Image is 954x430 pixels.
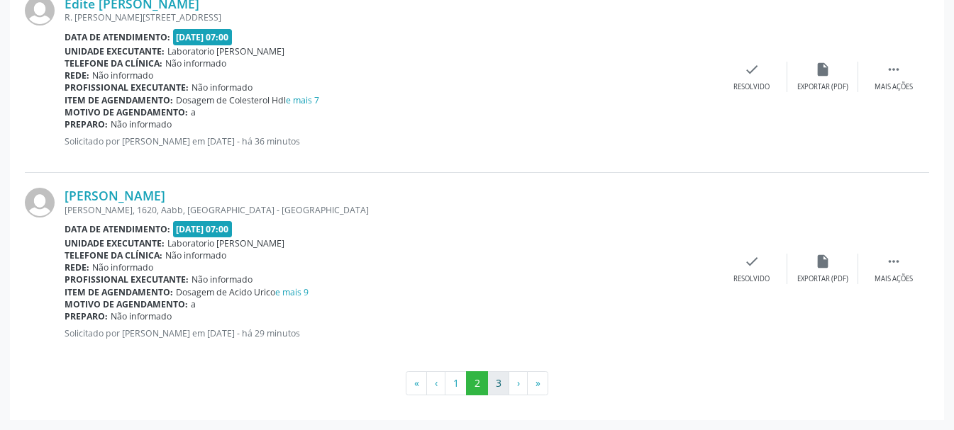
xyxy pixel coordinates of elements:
[165,249,226,261] span: Não informado
[65,31,170,43] b: Data de atendimento:
[65,249,162,261] b: Telefone da clínica:
[65,204,716,216] div: [PERSON_NAME], 1620, Aabb, [GEOGRAPHIC_DATA] - [GEOGRAPHIC_DATA]
[466,371,488,395] button: Go to page 2
[65,273,189,285] b: Profissional executante:
[509,371,528,395] button: Go to next page
[92,69,153,81] span: Não informado
[25,371,929,395] ul: Pagination
[815,62,831,77] i: insert_drive_file
[191,298,196,310] span: a
[886,254,902,269] i: 
[875,82,913,92] div: Mais ações
[192,273,253,285] span: Não informado
[65,310,108,322] b: Preparo:
[487,371,509,395] button: Go to page 3
[65,286,173,298] b: Item de agendamento:
[527,371,548,395] button: Go to last page
[65,223,170,235] b: Data de atendimento:
[886,62,902,77] i: 
[797,82,848,92] div: Exportar (PDF)
[176,286,309,298] span: Dosagem de Acido Urico
[65,45,165,57] b: Unidade executante:
[406,371,427,395] button: Go to first page
[25,188,55,217] img: img
[65,81,189,94] b: Profissional executante:
[744,62,760,77] i: check
[176,94,319,106] span: Dosagem de Colesterol Hdl
[275,286,309,298] a: e mais 9
[65,237,165,249] b: Unidade executante:
[167,45,284,57] span: Laboratorio [PERSON_NAME]
[286,94,319,106] a: e mais 7
[65,94,173,106] b: Item de agendamento:
[65,298,188,310] b: Motivo de agendamento:
[875,274,913,284] div: Mais ações
[733,274,770,284] div: Resolvido
[65,57,162,69] b: Telefone da clínica:
[65,327,716,339] p: Solicitado por [PERSON_NAME] em [DATE] - há 29 minutos
[165,57,226,69] span: Não informado
[65,118,108,130] b: Preparo:
[426,371,445,395] button: Go to previous page
[111,310,172,322] span: Não informado
[65,261,89,273] b: Rede:
[797,274,848,284] div: Exportar (PDF)
[65,188,165,203] a: [PERSON_NAME]
[65,69,89,81] b: Rede:
[815,254,831,269] i: insert_drive_file
[111,118,172,130] span: Não informado
[445,371,467,395] button: Go to page 1
[65,11,716,23] div: R. [PERSON_NAME][STREET_ADDRESS]
[167,237,284,249] span: Laboratorio [PERSON_NAME]
[173,29,233,45] span: [DATE] 07:00
[733,82,770,92] div: Resolvido
[192,81,253,94] span: Não informado
[744,254,760,269] i: check
[65,106,188,118] b: Motivo de agendamento:
[65,135,716,147] p: Solicitado por [PERSON_NAME] em [DATE] - há 36 minutos
[92,261,153,273] span: Não informado
[173,221,233,237] span: [DATE] 07:00
[191,106,196,118] span: a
